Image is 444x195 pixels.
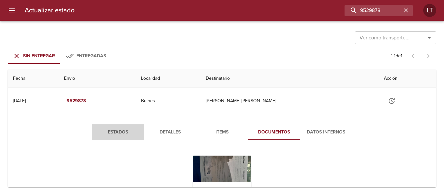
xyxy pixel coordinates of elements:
button: menu [4,3,20,18]
span: Documentos [252,128,296,136]
th: Destinatario [201,69,379,88]
span: Actualizar estado y agregar documentación [384,98,399,103]
button: 9529878 [64,95,88,107]
button: Abrir [425,33,434,42]
span: Pagina anterior [405,52,421,59]
span: Detalles [148,128,192,136]
div: [DATE] [13,98,26,104]
th: Envio [59,69,136,88]
div: Tabs Envios [8,48,112,64]
td: Bulnes [136,88,201,114]
p: 1 - 1 de 1 [391,53,402,59]
td: [PERSON_NAME] [PERSON_NAME] [201,88,379,114]
div: Abrir información de usuario [423,4,436,17]
span: Sin Entregar [23,53,55,59]
th: Acción [379,69,436,88]
input: buscar [345,5,402,16]
span: Pagina siguiente [421,48,436,64]
th: Localidad [136,69,201,88]
span: Entregadas [76,53,106,59]
th: Fecha [8,69,59,88]
span: Estados [96,128,140,136]
em: 9529878 [67,97,86,105]
div: Tabs detalle de guia [92,124,352,140]
span: Datos Internos [304,128,348,136]
h6: Actualizar estado [25,5,74,16]
div: LT [423,4,436,17]
span: Items [200,128,244,136]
